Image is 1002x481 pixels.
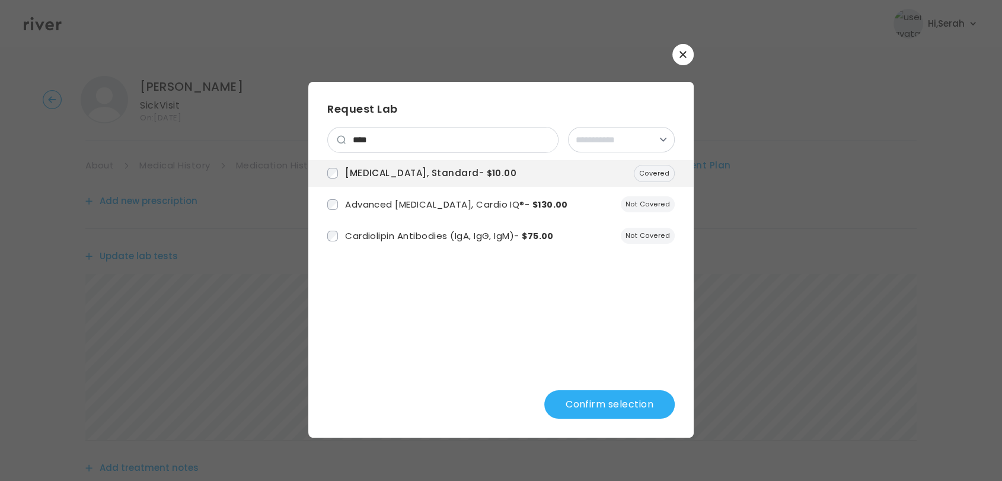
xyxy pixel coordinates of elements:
[327,231,338,241] input: b885d1af-24c5-4e23-88c1-62d6411723cb
[346,128,558,152] input: search
[345,167,516,179] span: [MEDICAL_DATA], Standard -
[522,230,554,242] span: $75.00
[487,167,517,179] span: $10.00
[621,196,675,212] span: This lab is not covered by River Health's formulary
[634,165,675,182] span: Covered
[327,168,338,179] input: 8836333f-93a9-4aa9-bb06-51410500d6d5
[345,198,568,211] span: Advanced [MEDICAL_DATA], Cardio IQ® -
[345,230,554,242] span: Cardiolipin Antibodies (IgA, IgG, IgM) -
[532,199,568,211] span: $130.00
[327,199,338,210] input: 26a92f04-7f03-4eb3-8df6-a8a583439486
[327,101,675,117] h3: Request Lab
[544,390,675,419] button: Confirm selection
[621,228,675,244] span: This lab is not covered by River Health's formulary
